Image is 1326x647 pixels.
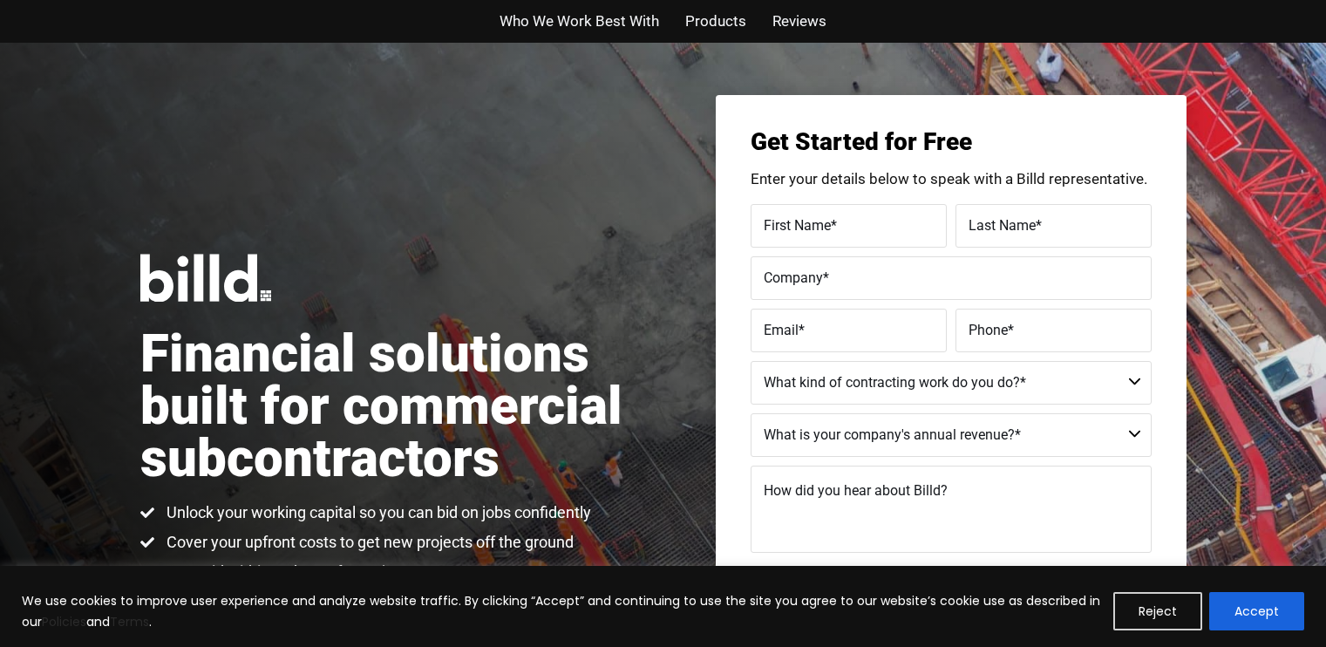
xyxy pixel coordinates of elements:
span: Company [764,269,823,285]
span: How did you hear about Billd? [764,482,948,499]
button: Accept [1209,592,1304,630]
p: Enter your details below to speak with a Billd representative. [751,172,1152,187]
a: Reviews [772,9,826,34]
span: Get paid within 24 hours for projects [162,562,415,582]
h3: Get Started for Free [751,130,1152,154]
a: Products [685,9,746,34]
span: Last Name [969,216,1036,233]
a: Policies [42,613,86,630]
span: Email [764,321,799,337]
a: Who We Work Best With [500,9,659,34]
span: Cover your upfront costs to get new projects off the ground [162,532,574,553]
span: Unlock your working capital so you can bid on jobs confidently [162,502,591,523]
a: Terms [110,613,149,630]
span: Phone [969,321,1008,337]
button: Reject [1113,592,1202,630]
h1: Financial solutions built for commercial subcontractors [140,328,663,485]
p: We use cookies to improve user experience and analyze website traffic. By clicking “Accept” and c... [22,590,1100,632]
span: First Name [764,216,831,233]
